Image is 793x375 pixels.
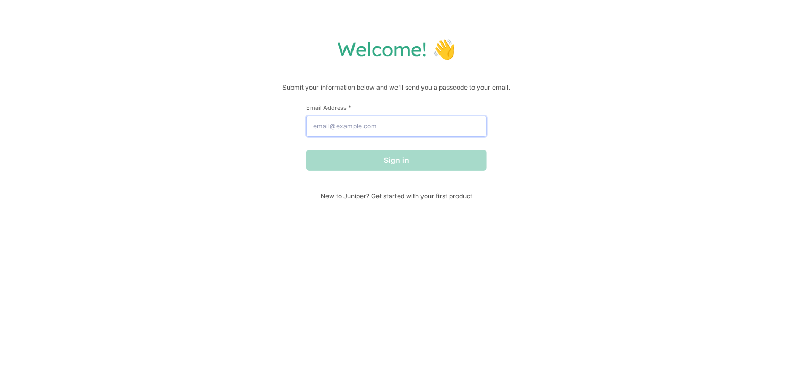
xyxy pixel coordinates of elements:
[348,103,351,111] span: This field is required.
[306,116,487,137] input: email@example.com
[11,82,782,93] p: Submit your information below and we'll send you a passcode to your email.
[306,192,487,200] span: New to Juniper? Get started with your first product
[11,37,782,61] h1: Welcome! 👋
[306,103,487,111] label: Email Address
